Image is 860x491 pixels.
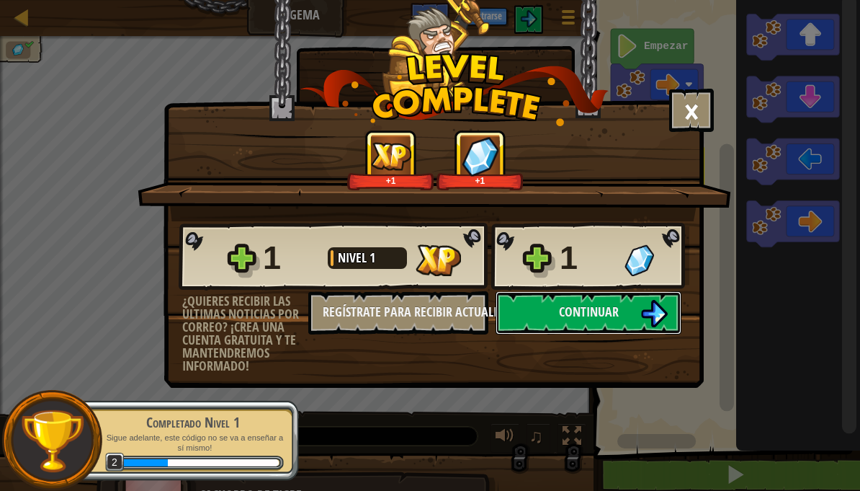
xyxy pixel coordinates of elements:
[263,235,319,281] div: 1
[105,453,125,472] span: 2
[669,89,714,132] button: ×
[624,244,654,276] img: Gemas Ganadas
[182,295,308,373] div: ¿Quieres recibir las últimas noticias por correo? ¡Crea una cuenta gratuita y te mantendremos inf...
[416,244,461,276] img: XP Ganada
[369,249,375,267] span: 1
[439,175,521,186] div: +1
[308,291,488,335] button: Regístrate para recibir actualizaciones
[462,136,499,176] img: Gemas Ganadas
[102,433,284,454] p: Sigue adelante, este código no se va a enseñar a sí mismo!
[300,53,609,126] img: level_complete.png
[496,291,681,335] button: Continuar
[371,142,411,170] img: XP Ganada
[559,303,619,321] span: Continuar
[19,408,85,474] img: trophy.png
[350,175,431,186] div: +1
[338,249,369,267] span: Nivel
[560,235,616,281] div: 1
[102,412,284,433] div: Completado Nivel 1
[640,300,668,327] img: Continuar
